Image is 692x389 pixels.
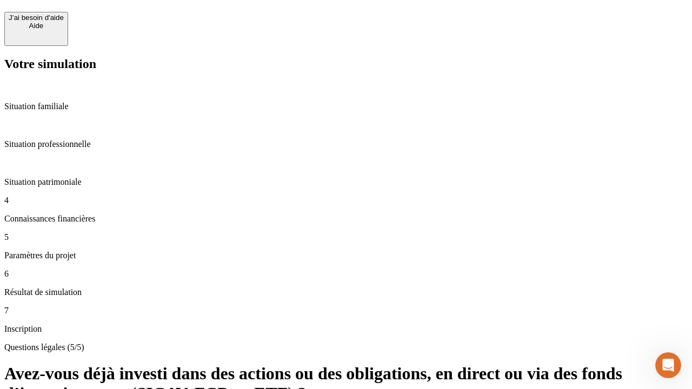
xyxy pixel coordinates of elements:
[4,343,688,352] p: Questions légales (5/5)
[9,22,64,30] div: Aide
[9,14,64,22] div: J’ai besoin d'aide
[4,214,688,224] p: Connaissances financières
[4,306,688,316] p: 7
[4,287,688,297] p: Résultat de simulation
[4,139,688,149] p: Situation professionnelle
[4,177,688,187] p: Situation patrimoniale
[4,196,688,205] p: 4
[4,232,688,242] p: 5
[4,57,688,71] h2: Votre simulation
[655,352,681,378] iframe: Intercom live chat
[4,251,688,260] p: Paramètres du projet
[4,102,688,111] p: Situation familiale
[4,12,68,46] button: J’ai besoin d'aideAide
[4,324,688,334] p: Inscription
[4,269,688,279] p: 6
